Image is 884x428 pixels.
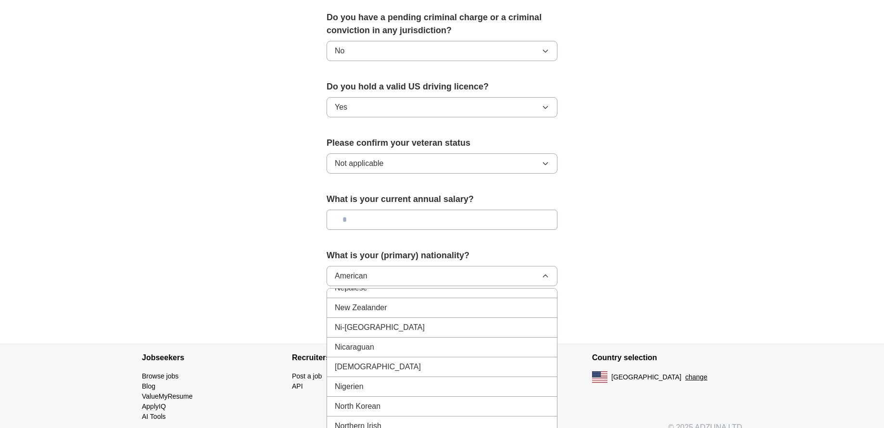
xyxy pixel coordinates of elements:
[327,11,557,37] label: Do you have a pending criminal charge or a criminal conviction in any jurisdiction?
[335,270,367,282] span: American
[142,413,166,420] a: AI Tools
[335,381,364,392] span: Nigerien
[327,193,557,206] label: What is your current annual salary?
[335,322,425,333] span: Ni-[GEOGRAPHIC_DATA]
[335,45,344,57] span: No
[292,372,322,380] a: Post a job
[327,266,557,286] button: American
[327,249,557,262] label: What is your (primary) nationality?
[335,361,421,373] span: [DEMOGRAPHIC_DATA]
[335,401,380,412] span: North Korean
[142,403,166,410] a: ApplyIQ
[592,344,742,371] h4: Country selection
[592,371,607,383] img: US flag
[327,80,557,93] label: Do you hold a valid US driving licence?
[142,372,178,380] a: Browse jobs
[327,97,557,117] button: Yes
[685,372,707,382] button: change
[335,302,387,314] span: New Zealander
[327,153,557,174] button: Not applicable
[335,158,383,169] span: Not applicable
[611,372,682,382] span: [GEOGRAPHIC_DATA]
[142,392,193,400] a: ValueMyResume
[327,41,557,61] button: No
[335,341,374,353] span: Nicaraguan
[335,101,347,113] span: Yes
[292,382,303,390] a: API
[327,137,557,150] label: Please confirm your veteran status
[142,382,155,390] a: Blog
